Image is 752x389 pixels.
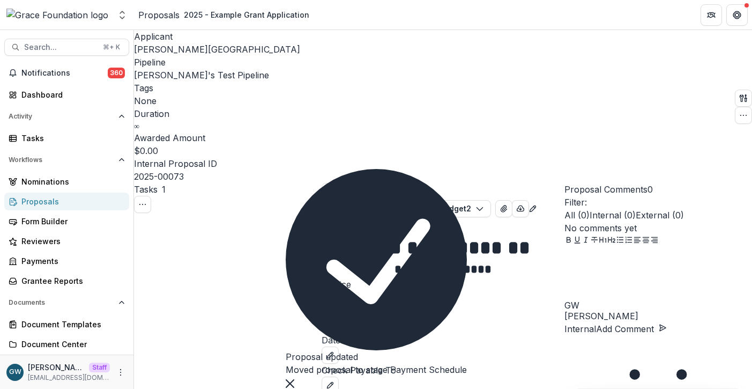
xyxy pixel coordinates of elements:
button: Search... [4,39,129,56]
p: Tags [134,82,300,94]
button: Align Center [642,234,650,247]
button: Proposal [322,183,395,200]
button: Toggle View Cancelled Tasks [134,196,151,213]
div: 2025 - Example Grant Application [184,9,309,20]
a: Nominations [4,173,129,190]
button: Strike [590,234,599,247]
button: Open entity switcher [115,4,130,26]
button: Italicize [582,234,590,247]
a: Dashboard [4,86,129,104]
a: Reviewers [4,232,129,250]
a: Grantee Reports [4,272,129,290]
div: Tasks [21,133,121,144]
span: 0 [647,184,653,195]
p: Invoice [322,278,564,291]
p: Pipeline [134,56,300,69]
span: Notifications [21,69,108,78]
div: Reviewers [21,236,121,247]
button: Partners [701,4,722,26]
span: Search... [24,43,96,52]
nav: breadcrumb [138,7,314,23]
a: Document Center [4,335,129,353]
button: More [114,366,127,379]
div: Nominations [21,176,121,187]
p: [PERSON_NAME] [564,310,752,322]
button: Edit as form [528,201,537,214]
button: Align Left [633,234,642,247]
button: Heading 1 [599,234,607,247]
div: Grantee Reports [21,275,121,287]
span: 1 [162,184,166,195]
p: $0.00 [134,144,158,157]
button: edit [322,291,339,308]
div: Grace Willig [564,301,752,310]
span: Documents [9,299,114,306]
p: None [134,94,157,107]
p: Staff [89,363,110,372]
button: View Attached Files [495,200,512,217]
button: Open Workflows [4,151,129,168]
p: Filter: [564,196,752,209]
p: ∞ [134,120,139,131]
button: Align Right [650,234,659,247]
p: [PERSON_NAME]'s Test Pipeline [134,69,269,82]
div: Document Templates [21,319,121,330]
span: Activity [9,113,114,120]
p: 2025-00073 [134,170,184,183]
button: Plaintext view [322,217,339,234]
button: Ulta Inc Template - Donation Budget2 [322,200,491,217]
button: Open Documents [4,294,129,311]
button: Add Comment [596,322,667,335]
div: ⌘ + K [101,41,122,53]
p: No files uploaded [322,308,564,321]
p: [EMAIL_ADDRESS][DOMAIN_NAME] [28,373,110,383]
div: Grace Willig [9,369,21,376]
div: Proposals [21,196,121,207]
p: Duration [134,107,300,120]
button: Ordered List [624,234,633,247]
button: PDF view [338,217,355,234]
span: Workflows [9,156,114,164]
a: [PERSON_NAME][GEOGRAPHIC_DATA] [134,44,300,55]
p: Awarded Amount [134,131,300,144]
span: 360 [108,68,125,78]
button: edit [322,347,339,364]
span: External ( 0 ) [636,210,684,221]
a: Tasks [4,129,129,147]
a: Form Builder [4,212,129,230]
div: Document Center [21,339,121,350]
div: Payments [21,255,121,267]
div: Form Builder [21,216,121,227]
button: Proposal Comments [564,183,653,196]
span: All ( 0 ) [564,210,590,221]
p: [PERSON_NAME] [28,362,85,373]
a: Document Templates [4,315,129,333]
button: Notifications360 [4,64,129,82]
h3: Tasks [134,183,158,196]
a: Proposals [138,9,180,21]
span: Internal ( 0 ) [590,210,636,221]
a: Payments [4,252,129,270]
p: No comments yet [564,222,752,234]
p: Check Payable To [322,364,564,377]
img: Grace Foundation logo [6,9,108,21]
button: Internal [564,322,596,335]
p: Date [322,334,564,347]
p: Applicant [134,30,300,43]
button: Open Activity [4,108,129,125]
button: Bold [564,234,573,247]
div: Dashboard [21,89,121,100]
button: Get Help [726,4,748,26]
a: Proposals [4,193,129,210]
p: Internal Proposal ID [134,157,300,170]
button: Bullet List [616,234,624,247]
button: Underline [573,234,582,247]
button: Heading 2 [607,234,616,247]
